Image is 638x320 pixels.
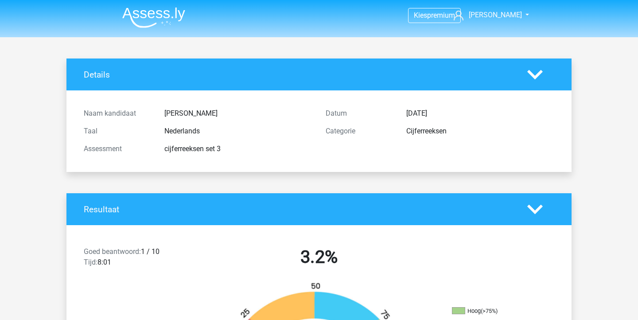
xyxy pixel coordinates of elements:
[452,307,541,315] li: Hoog
[158,144,319,154] div: cijferreeksen set 3
[205,246,433,268] h2: 3.2%
[408,9,460,21] a: Kiespremium
[122,7,185,28] img: Assessly
[77,108,158,119] div: Naam kandidaat
[400,126,561,137] div: Cijferreeksen
[84,258,97,266] span: Tijd:
[77,144,158,154] div: Assessment
[481,308,498,314] div: (>75%)
[84,247,141,256] span: Goed beantwoord:
[414,11,427,20] span: Kies
[469,11,522,19] span: [PERSON_NAME]
[77,246,198,271] div: 1 / 10 8:01
[400,108,561,119] div: [DATE]
[158,108,319,119] div: [PERSON_NAME]
[450,10,523,20] a: [PERSON_NAME]
[84,70,514,80] h4: Details
[84,204,514,215] h4: Resultaat
[319,108,400,119] div: Datum
[77,126,158,137] div: Taal
[319,126,400,137] div: Categorie
[158,126,319,137] div: Nederlands
[427,11,455,20] span: premium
